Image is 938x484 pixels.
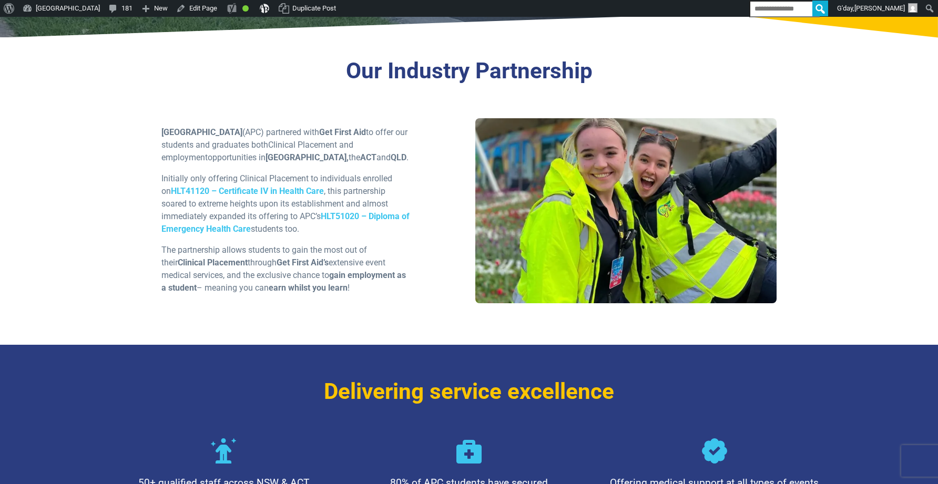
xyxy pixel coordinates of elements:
[349,152,360,162] span: the
[376,152,409,162] span: and .
[251,224,299,234] span: students too.
[242,5,249,12] div: Good
[854,4,905,12] span: [PERSON_NAME]
[197,283,269,293] span: – meaning you can
[242,127,319,137] span: (APC) partnered with
[161,378,777,405] h3: Delivering service excellence
[178,258,248,267] span: Clinical Placement
[208,152,266,162] span: opportunities in
[248,258,277,267] span: through
[161,126,410,164] p: Clinical Placement and employment
[348,283,350,293] span: !
[161,186,388,221] span: , this partnership soared to extreme heights upon its establishment and almost immediately expand...
[171,186,324,196] a: HLT41120 – Certificate IV in Health Care
[277,258,329,267] span: Get First Aid’s
[391,152,406,162] strong: QLD
[161,245,367,267] span: The partnership allows students to gain the most out of their
[319,127,366,137] span: Get First Aid
[161,127,242,137] span: [GEOGRAPHIC_DATA]
[269,283,348,293] span: earn whilst you learn
[161,58,777,85] h3: Our Industry Partnership
[266,152,349,162] span: [GEOGRAPHIC_DATA],
[161,173,392,196] span: Initially only offering Clinical Placement to individuals enrolled on
[360,152,376,162] span: ACT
